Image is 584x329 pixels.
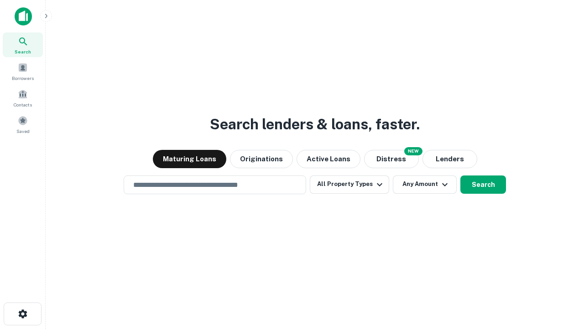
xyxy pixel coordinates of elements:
button: Search [460,175,506,194]
button: Lenders [422,150,477,168]
button: Any Amount [393,175,457,194]
button: All Property Types [310,175,389,194]
h3: Search lenders & loans, faster. [210,113,420,135]
button: Maturing Loans [153,150,226,168]
span: Search [15,48,31,55]
a: Saved [3,112,43,137]
a: Borrowers [3,59,43,84]
button: Originations [230,150,293,168]
iframe: Chat Widget [538,256,584,300]
a: Search [3,32,43,57]
span: Borrowers [12,74,34,82]
img: capitalize-icon.png [15,7,32,26]
button: Search distressed loans with lien and other non-mortgage details. [364,150,419,168]
span: Saved [16,127,30,135]
a: Contacts [3,85,43,110]
div: NEW [404,147,422,155]
span: Contacts [14,101,32,108]
button: Active Loans [297,150,360,168]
